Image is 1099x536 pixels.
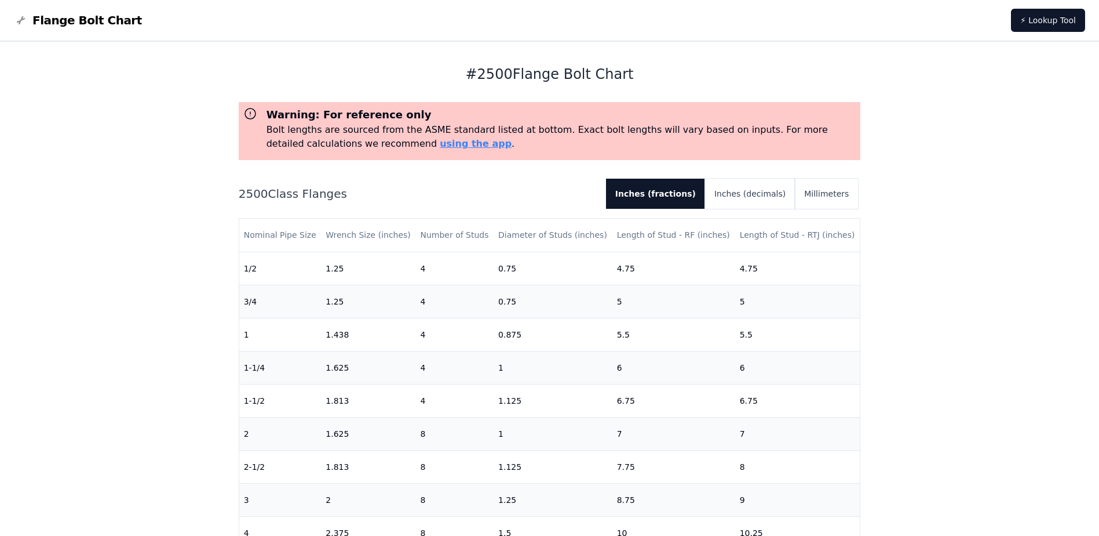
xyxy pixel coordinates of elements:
[735,384,860,417] td: 6.75
[415,318,494,351] td: 4
[321,384,415,417] td: 1.813
[266,123,856,151] p: Bolt lengths are sourced from the ASME standard listed at bottom. Exact bolt lengths will vary ba...
[239,450,322,483] td: 2-1/2
[321,483,415,516] td: 2
[735,252,860,285] td: 4.75
[415,219,494,252] th: Number of Studs
[494,417,612,450] td: 1
[239,186,597,202] h2: 2500 Class Flanges
[735,285,860,318] td: 5
[415,483,494,516] td: 8
[494,318,612,351] td: 0.875
[440,138,512,149] a: using the app
[494,351,612,384] td: 1
[494,384,612,417] td: 1.125
[321,285,415,318] td: 1.25
[705,179,795,209] button: Inches (decimals)
[415,384,494,417] td: 4
[14,13,28,27] img: Flange Bolt Chart Logo
[239,351,322,384] td: 1-1/4
[612,219,735,252] th: Length of Stud - RF (inches)
[494,252,612,285] td: 0.75
[415,450,494,483] td: 8
[415,351,494,384] td: 4
[612,483,735,516] td: 8.75
[612,285,735,318] td: 5
[612,417,735,450] td: 7
[494,285,612,318] td: 0.75
[494,483,612,516] td: 1.25
[1011,9,1085,32] a: ⚡ Lookup Tool
[735,351,860,384] td: 6
[321,450,415,483] td: 1.813
[239,417,322,450] td: 2
[735,318,860,351] td: 5.5
[612,252,735,285] td: 4.75
[494,219,612,252] th: Diameter of Studs (inches)
[415,252,494,285] td: 4
[14,12,142,28] a: Flange Bolt Chart LogoFlange Bolt Chart
[321,252,415,285] td: 1.25
[239,318,322,351] td: 1
[239,384,322,417] td: 1-1/2
[239,285,322,318] td: 3/4
[612,384,735,417] td: 6.75
[321,318,415,351] td: 1.438
[32,12,142,28] span: Flange Bolt Chart
[415,285,494,318] td: 4
[612,351,735,384] td: 6
[239,65,861,84] h1: # 2500 Flange Bolt Chart
[735,417,860,450] td: 7
[735,483,860,516] td: 9
[612,450,735,483] td: 7.75
[239,483,322,516] td: 3
[494,450,612,483] td: 1.125
[735,450,860,483] td: 8
[795,179,858,209] button: Millimeters
[612,318,735,351] td: 5.5
[266,107,856,123] h3: Warning: For reference only
[321,351,415,384] td: 1.625
[735,219,860,252] th: Length of Stud - RTJ (inches)
[239,219,322,252] th: Nominal Pipe Size
[321,417,415,450] td: 1.625
[321,219,415,252] th: Wrench Size (inches)
[239,252,322,285] td: 1/2
[606,179,705,209] button: Inches (fractions)
[415,417,494,450] td: 8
